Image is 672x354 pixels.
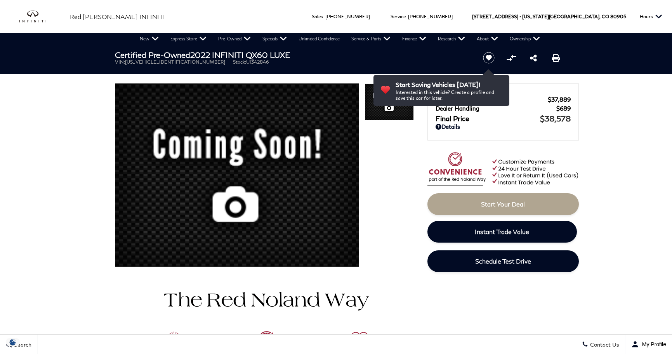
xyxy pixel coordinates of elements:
span: [US_VEHICLE_IDENTIFICATION_NUMBER] [125,59,225,65]
a: Details [436,123,571,130]
span: Service [391,14,406,19]
span: Red [PERSON_NAME] [436,96,548,103]
a: Dealer Handling $689 [436,105,571,112]
a: Unlimited Confidence [293,33,346,45]
a: Pre-Owned [212,33,257,45]
span: $37,889 [548,96,571,103]
strong: Certified Pre-Owned [115,50,190,59]
button: Open user profile menu [625,335,672,354]
a: Start Your Deal [427,193,579,215]
span: Stock: [233,59,246,65]
a: Express Store [165,33,212,45]
a: [PHONE_NUMBER] [408,14,453,19]
span: Search [12,341,31,348]
span: Red [PERSON_NAME] INFINITI [70,13,165,20]
nav: Main Navigation [134,33,546,45]
img: Certified Used 2022 Grand Blue INFINITI LUXE image 1 [365,83,414,121]
a: Instant Trade Value [427,221,577,243]
span: VIN: [115,59,125,65]
a: Print this Certified Pre-Owned 2022 INFINITI QX60 LUXE [552,53,560,62]
a: Final Price $38,578 [436,114,571,123]
a: Schedule Test Drive [427,250,579,272]
span: $38,578 [540,114,571,123]
img: Certified Used 2022 Grand Blue INFINITI LUXE image 1 [115,83,359,272]
img: Opt-Out Icon [4,338,22,346]
span: Start Your Deal [481,200,525,208]
a: New [134,33,165,45]
span: Sales [312,14,323,19]
span: Dealer Handling [436,105,556,112]
a: Ownership [504,33,546,45]
a: Share this Certified Pre-Owned 2022 INFINITI QX60 LUXE [530,53,537,62]
span: Instant Trade Value [475,228,529,235]
a: [PHONE_NUMBER] [325,14,370,19]
span: Final Price [436,114,540,123]
a: [STREET_ADDRESS] • [US_STATE][GEOGRAPHIC_DATA], CO 80905 [472,14,626,19]
a: Red [PERSON_NAME] INFINITI [70,12,165,21]
a: infiniti [19,10,58,23]
span: My Profile [639,341,666,347]
span: Contact Us [588,341,619,348]
img: INFINITI [19,10,58,23]
span: : [406,14,407,19]
span: : [323,14,324,19]
a: Red [PERSON_NAME] $37,889 [436,96,571,103]
span: $689 [556,105,571,112]
h1: 2022 INFINITI QX60 LUXE [115,50,470,59]
span: UI342846 [246,59,269,65]
a: Service & Parts [346,33,396,45]
a: Research [432,33,471,45]
button: Save vehicle [480,52,497,64]
a: About [471,33,504,45]
section: Click to Open Cookie Consent Modal [4,338,22,346]
a: Finance [396,33,432,45]
button: Compare Vehicle [505,52,517,64]
span: Schedule Test Drive [475,257,531,265]
a: Specials [257,33,293,45]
